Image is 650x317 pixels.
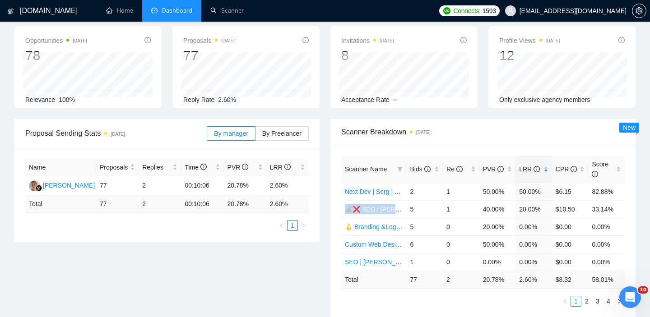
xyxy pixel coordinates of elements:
[221,38,235,43] time: [DATE]
[25,96,55,103] span: Relevance
[162,7,192,14] span: Dashboard
[479,183,516,200] td: 50.00%
[632,7,646,14] a: setting
[142,162,171,172] span: Replies
[638,286,648,294] span: 10
[341,35,394,46] span: Invitations
[298,220,309,231] button: right
[443,235,479,253] td: 0
[479,218,516,235] td: 20.00%
[73,38,87,43] time: [DATE]
[632,4,646,18] button: setting
[507,8,514,14] span: user
[96,159,139,176] th: Proposals
[406,218,443,235] td: 5
[546,38,560,43] time: [DATE]
[592,171,598,177] span: info-circle
[515,253,552,271] td: 0.00%
[443,200,479,218] td: 1
[25,195,96,213] td: Total
[588,183,625,200] td: 82.88%
[515,235,552,253] td: 0.00%
[181,195,223,213] td: 00:10:06
[393,96,397,103] span: --
[552,200,589,218] td: $10.50
[96,195,139,213] td: 77
[106,7,133,14] a: homeHome
[479,253,516,271] td: 0.00%
[144,37,151,43] span: info-circle
[552,218,589,235] td: $0.00
[287,220,298,231] li: 1
[25,47,87,64] div: 78
[614,296,625,307] li: Next Page
[139,159,181,176] th: Replies
[29,180,40,191] img: JS
[345,165,387,173] span: Scanner Name
[483,6,496,16] span: 1593
[619,286,641,308] iframe: Intercom live chat
[183,96,214,103] span: Reply Rate
[560,296,571,307] li: Previous Page
[25,35,87,46] span: Opportunities
[588,235,625,253] td: 0.00%
[284,164,291,170] span: info-circle
[36,185,42,191] img: gigradar-bm.png
[552,183,589,200] td: $6.15
[556,165,577,173] span: CPR
[288,221,297,230] a: 1
[210,7,244,14] a: searchScanner
[406,271,443,288] td: 77
[456,166,463,172] span: info-circle
[446,165,463,173] span: Re
[623,124,636,131] span: New
[562,299,568,304] span: left
[111,132,125,137] time: [DATE]
[43,180,95,190] div: [PERSON_NAME]
[443,218,479,235] td: 0
[424,166,431,172] span: info-circle
[345,241,480,248] a: Custom Web Design | Val | 11.09 filters changed
[592,296,603,307] li: 3
[301,223,306,228] span: right
[406,200,443,218] td: 5
[242,164,248,170] span: info-circle
[571,296,581,307] li: 1
[181,176,223,195] td: 00:10:06
[266,195,309,213] td: 2.60 %
[443,271,479,288] td: 2
[497,166,504,172] span: info-circle
[552,253,589,271] td: $0.00
[593,296,603,306] a: 3
[345,206,453,213] a: 💰❌ SEO | [PERSON_NAME] | 20.11
[515,218,552,235] td: 0.00%
[499,35,560,46] span: Profile Views
[345,188,410,195] a: Next Dev | Serg | 21.11
[552,235,589,253] td: $0.00
[499,96,590,103] span: Only exclusive agency members
[588,253,625,271] td: 0.00%
[29,181,95,188] a: JS[PERSON_NAME]
[515,183,552,200] td: 50.00%
[270,164,291,171] span: LRR
[139,195,181,213] td: 2
[139,176,181,195] td: 2
[588,271,625,288] td: 58.01 %
[341,96,390,103] span: Acceptance Rate
[227,164,249,171] span: PVR
[279,223,284,228] span: left
[380,38,394,43] time: [DATE]
[341,126,625,138] span: Scanner Breakdown
[224,195,266,213] td: 20.78 %
[200,164,207,170] span: info-circle
[183,47,236,64] div: 77
[218,96,236,103] span: 2.60%
[214,130,248,137] span: By manager
[183,35,236,46] span: Proposals
[406,183,443,200] td: 2
[302,37,309,43] span: info-circle
[534,166,540,172] span: info-circle
[100,162,128,172] span: Proposals
[395,162,404,176] span: filter
[519,165,540,173] span: LRR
